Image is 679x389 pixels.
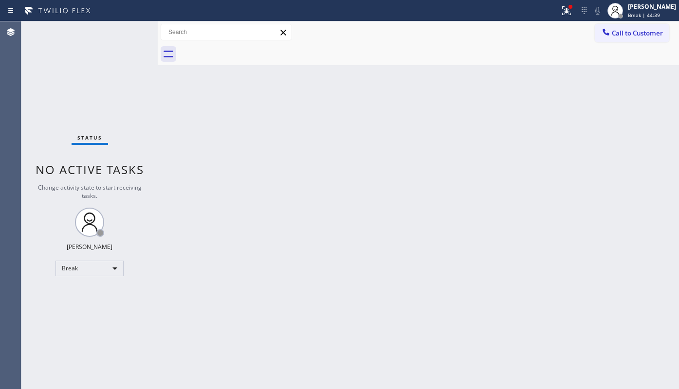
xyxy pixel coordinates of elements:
span: Break | 44:39 [628,12,660,18]
span: Call to Customer [612,29,663,37]
input: Search [161,24,292,40]
span: No active tasks [36,161,144,177]
span: Status [77,134,102,141]
button: Call to Customer [595,24,669,42]
div: Break [55,261,124,276]
span: Change activity state to start receiving tasks. [38,183,142,200]
div: [PERSON_NAME] [628,2,676,11]
div: [PERSON_NAME] [67,243,112,251]
button: Mute [591,4,605,18]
